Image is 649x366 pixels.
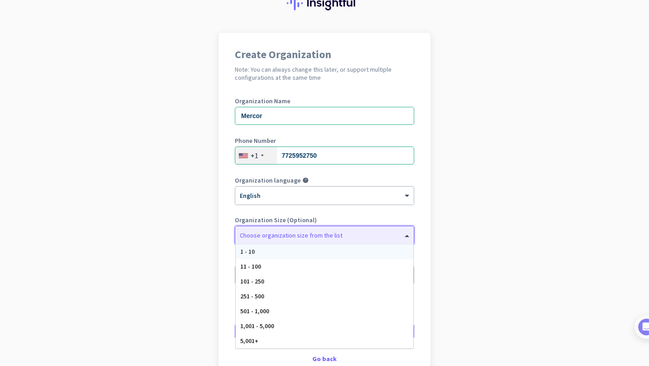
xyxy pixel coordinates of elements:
label: Organization language [235,177,301,183]
label: Phone Number [235,137,414,144]
h2: Note: You can always change this later, or support multiple configurations at the same time [235,65,414,82]
i: help [302,177,309,183]
span: 251 - 500 [240,292,264,300]
h1: Create Organization [235,49,414,60]
label: Organization Name [235,98,414,104]
button: Create Organization [235,323,414,339]
div: Options List [236,244,413,348]
span: 1,001 - 5,000 [240,322,274,330]
input: What is the name of your organization? [235,107,414,125]
span: 101 - 250 [240,277,264,285]
input: 201-555-0123 [235,146,414,165]
span: 501 - 1,000 [240,307,269,315]
label: Organization Time Zone [235,256,414,263]
span: 1 - 10 [240,247,255,256]
div: Go back [235,356,414,362]
label: Organization Size (Optional) [235,217,414,223]
div: +1 [251,151,258,160]
span: 11 - 100 [240,262,261,270]
span: 5,001+ [240,337,258,345]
